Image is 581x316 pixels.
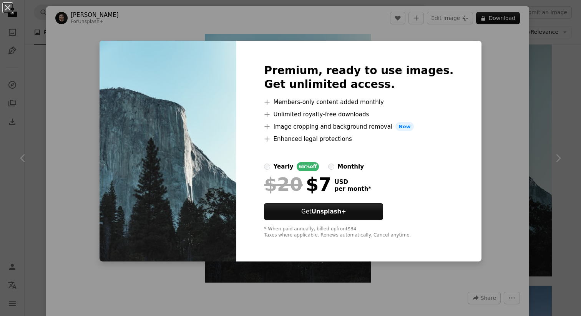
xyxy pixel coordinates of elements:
[264,134,453,144] li: Enhanced legal protections
[273,162,293,171] div: yearly
[264,110,453,119] li: Unlimited royalty-free downloads
[264,203,383,220] button: GetUnsplash+
[312,208,346,215] strong: Unsplash+
[395,122,414,131] span: New
[264,64,453,91] h2: Premium, ready to use images. Get unlimited access.
[264,122,453,131] li: Image cropping and background removal
[264,174,302,194] span: $20
[334,185,371,192] span: per month *
[337,162,364,171] div: monthly
[264,226,453,238] div: * When paid annually, billed upfront $84 Taxes where applicable. Renews automatically. Cancel any...
[264,174,331,194] div: $7
[100,41,236,262] img: premium_photo-1673264932862-c8f2081115ec
[334,179,371,185] span: USD
[264,98,453,107] li: Members-only content added monthly
[297,162,319,171] div: 65% off
[328,164,334,170] input: monthly
[264,164,270,170] input: yearly65%off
